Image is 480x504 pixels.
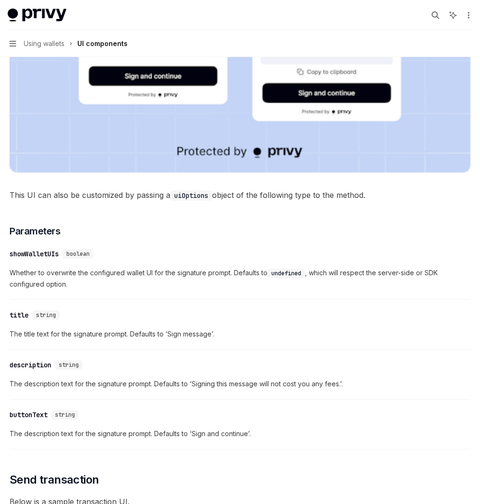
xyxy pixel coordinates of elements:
span: The title text for the signature prompt. Defaults to ‘Sign message’. [9,328,471,340]
button: More actions [463,9,472,22]
span: Parameters [9,224,60,238]
span: Send transaction [9,472,99,487]
code: undefined [268,269,305,278]
img: light logo [8,9,66,22]
div: buttonText [9,410,47,420]
span: Whether to overwrite the configured wallet UI for the signature prompt. Defaults to , which will ... [9,267,471,290]
span: string [59,361,79,369]
span: string [55,411,75,419]
code: uiOptions [170,190,212,201]
span: boolean [66,250,90,258]
div: description [9,360,51,370]
div: showWalletUIs [9,249,59,259]
span: The description text for the signature prompt. Defaults to ‘Sign and continue’. [9,428,471,439]
div: title [9,310,28,320]
div: UI components [77,38,128,49]
span: string [36,311,56,319]
span: This UI can also be customized by passing a object of the following type to the method. [9,188,471,202]
span: The description text for the signature prompt. Defaults to ‘Signing this message will not cost yo... [9,378,471,390]
span: Using wallets [24,38,65,49]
